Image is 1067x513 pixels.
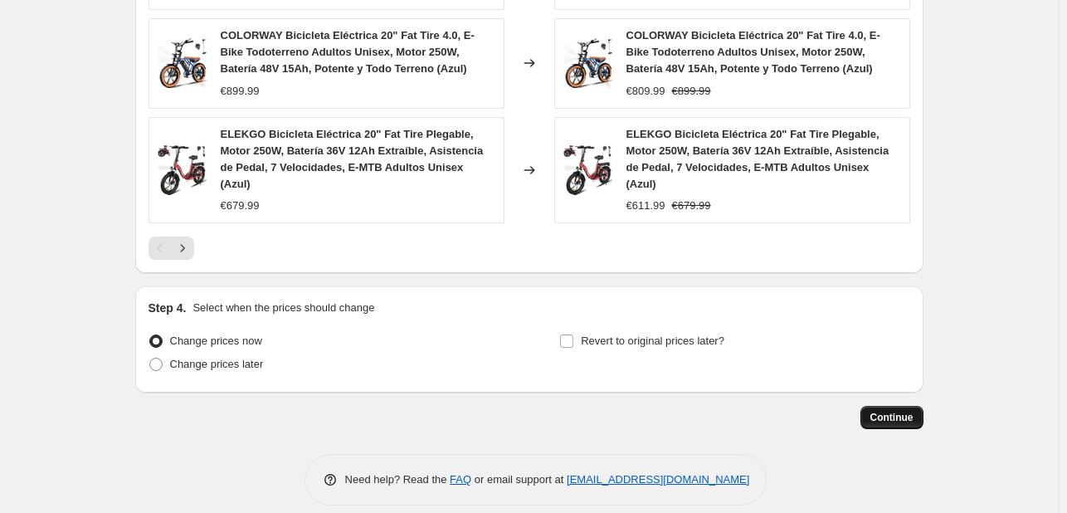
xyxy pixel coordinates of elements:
span: Need help? Read the [345,473,451,486]
span: ELEKGO Bicicleta Eléctrica 20" Fat Tire Plegable, Motor 250W, Batería 36V 12Ah Extraíble, Asisten... [626,128,889,190]
img: 71RMSDnOiDL._AC_SL1500_80x.jpg [563,38,613,88]
strike: €679.99 [672,198,711,214]
a: [EMAIL_ADDRESS][DOMAIN_NAME] [567,473,749,486]
div: €809.99 [626,83,665,100]
span: or email support at [471,473,567,486]
div: €611.99 [626,198,665,214]
img: 714miS0sojL._AC_SL1500_80x.jpg [563,145,613,195]
span: Continue [870,411,914,424]
button: Next [171,237,194,260]
span: COLORWAY Bicicleta Eléctrica 20" Fat Tire 4.0, E-Bike Todoterreno Adultos Unisex, Motor 250W, Bat... [221,29,475,75]
strike: €899.99 [672,83,711,100]
img: 71RMSDnOiDL._AC_SL1500_80x.jpg [158,38,207,88]
a: FAQ [450,473,471,486]
span: COLORWAY Bicicleta Eléctrica 20" Fat Tire 4.0, E-Bike Todoterreno Adultos Unisex, Motor 250W, Bat... [626,29,880,75]
button: Continue [860,406,923,429]
span: Revert to original prices later? [581,335,724,347]
span: Change prices now [170,335,262,347]
span: ELEKGO Bicicleta Eléctrica 20" Fat Tire Plegable, Motor 250W, Batería 36V 12Ah Extraíble, Asisten... [221,128,484,190]
nav: Pagination [149,237,194,260]
h2: Step 4. [149,300,187,316]
span: Change prices later [170,358,264,370]
img: 714miS0sojL._AC_SL1500_80x.jpg [158,145,207,195]
p: Select when the prices should change [192,300,374,316]
div: €899.99 [221,83,260,100]
div: €679.99 [221,198,260,214]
